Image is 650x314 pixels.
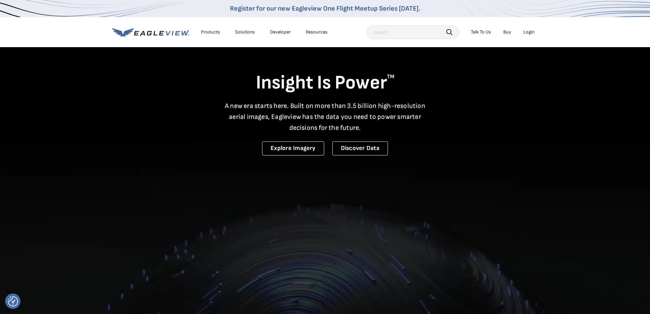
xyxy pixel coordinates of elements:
div: Talk To Us [471,29,491,35]
div: Login [523,29,535,35]
button: Consent Preferences [8,296,18,306]
div: Solutions [235,29,255,35]
a: Register for our new Eagleview One Flight Meetup Series [DATE]. [230,4,420,13]
a: Developer [270,29,291,35]
input: Search [366,25,459,39]
div: Resources [306,29,328,35]
a: Discover Data [332,141,388,155]
p: A new era starts here. Built on more than 3.5 billion high-resolution aerial images, Eagleview ha... [221,100,430,133]
h1: Insight Is Power [112,71,538,95]
a: Buy [503,29,511,35]
sup: TM [387,73,394,80]
div: Products [201,29,220,35]
img: Revisit consent button [8,296,18,306]
a: Explore Imagery [262,141,324,155]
